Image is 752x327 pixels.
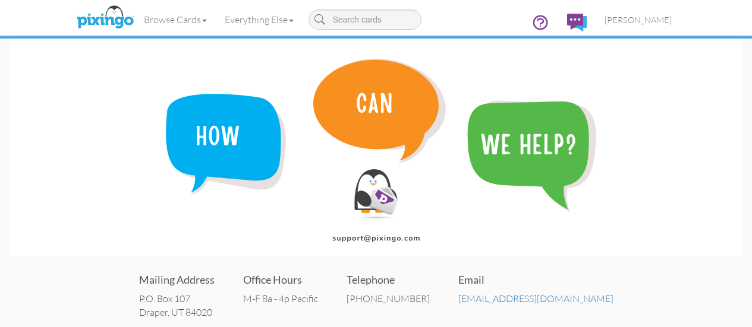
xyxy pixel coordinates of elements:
[347,274,430,286] h4: Telephone
[243,292,318,306] div: M-F 8a - 4p Pacific
[347,292,430,306] div: [PHONE_NUMBER]
[596,5,681,35] a: [PERSON_NAME]
[74,3,137,33] img: pixingo logo
[9,39,743,256] img: contact-banner.png
[458,274,613,286] h4: Email
[216,5,303,34] a: Everything Else
[139,274,215,286] h4: Mailing Address
[139,292,215,319] address: P.O. Box 107 Draper, UT 84020
[458,293,613,304] a: [EMAIL_ADDRESS][DOMAIN_NAME]
[605,15,672,25] span: [PERSON_NAME]
[567,14,587,31] img: comments.svg
[243,274,318,286] h4: Office Hours
[309,9,421,30] input: Search cards
[135,5,216,34] a: Browse Cards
